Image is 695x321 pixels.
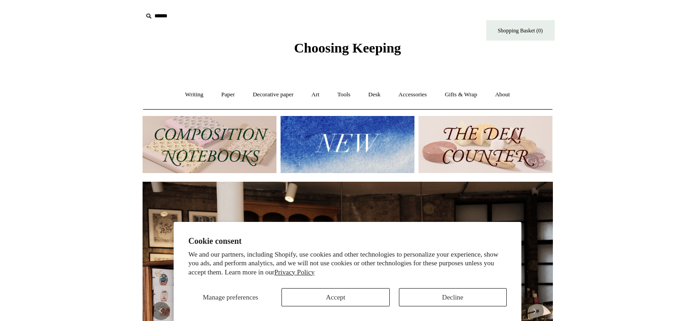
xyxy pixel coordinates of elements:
[487,83,518,107] a: About
[152,302,170,320] button: Previous
[399,288,507,306] button: Decline
[281,288,389,306] button: Accept
[303,83,328,107] a: Art
[244,83,302,107] a: Decorative paper
[525,302,544,320] button: Next
[213,83,243,107] a: Paper
[188,250,507,277] p: We and our partners, including Shopify, use cookies and other technologies to personalize your ex...
[360,83,389,107] a: Desk
[294,40,401,55] span: Choosing Keeping
[275,268,315,276] a: Privacy Policy
[486,20,555,41] a: Shopping Basket (0)
[294,47,401,54] a: Choosing Keeping
[188,288,272,306] button: Manage preferences
[329,83,359,107] a: Tools
[419,116,552,173] img: The Deli Counter
[143,116,276,173] img: 202302 Composition ledgers.jpg__PID:69722ee6-fa44-49dd-a067-31375e5d54ec
[281,116,414,173] img: New.jpg__PID:f73bdf93-380a-4a35-bcfe-7823039498e1
[390,83,435,107] a: Accessories
[203,294,258,301] span: Manage preferences
[177,83,212,107] a: Writing
[436,83,485,107] a: Gifts & Wrap
[188,237,507,246] h2: Cookie consent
